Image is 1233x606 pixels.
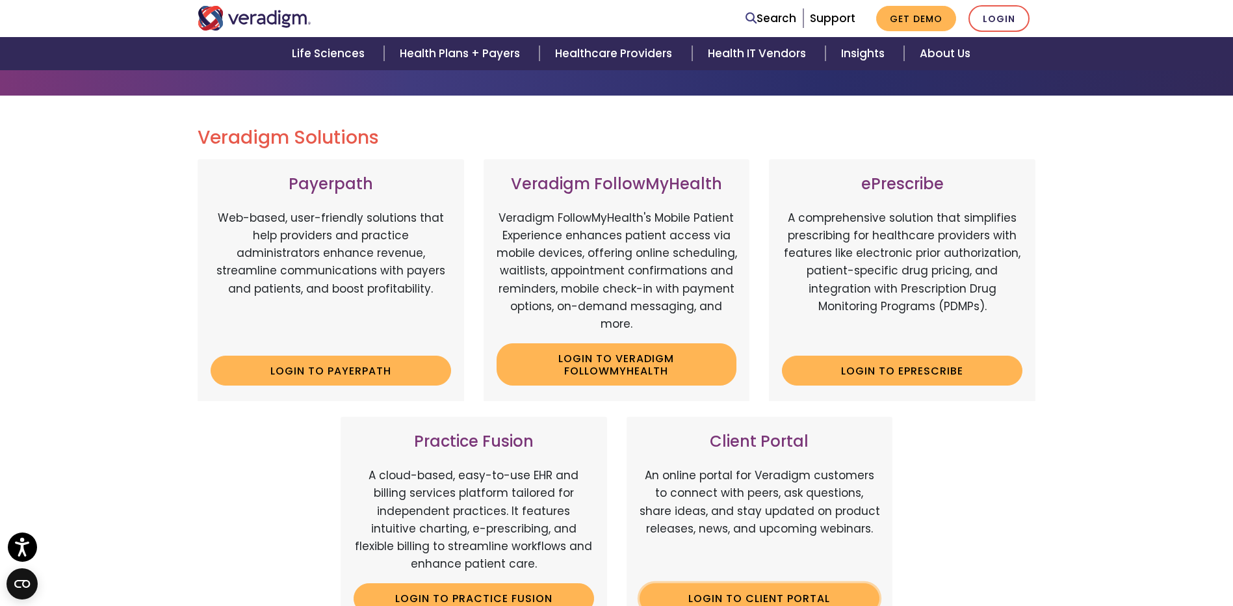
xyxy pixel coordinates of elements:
[211,356,451,386] a: Login to Payerpath
[497,175,737,194] h3: Veradigm FollowMyHealth
[904,37,986,70] a: About Us
[6,568,38,599] button: Open CMP widget
[876,6,956,31] a: Get Demo
[198,127,1036,149] h2: Veradigm Solutions
[810,10,855,26] a: Support
[384,37,539,70] a: Health Plans + Payers
[983,512,1217,590] iframe: Drift Chat Widget
[211,175,451,194] h3: Payerpath
[198,6,311,31] img: Veradigm logo
[782,175,1022,194] h3: ePrescribe
[968,5,1030,32] a: Login
[539,37,692,70] a: Healthcare Providers
[497,343,737,386] a: Login to Veradigm FollowMyHealth
[354,432,594,451] h3: Practice Fusion
[825,37,904,70] a: Insights
[746,10,796,27] a: Search
[640,467,880,573] p: An online portal for Veradigm customers to connect with peers, ask questions, share ideas, and st...
[354,467,594,573] p: A cloud-based, easy-to-use EHR and billing services platform tailored for independent practices. ...
[276,37,384,70] a: Life Sciences
[497,209,737,333] p: Veradigm FollowMyHealth's Mobile Patient Experience enhances patient access via mobile devices, o...
[782,356,1022,386] a: Login to ePrescribe
[692,37,825,70] a: Health IT Vendors
[211,209,451,346] p: Web-based, user-friendly solutions that help providers and practice administrators enhance revenu...
[640,432,880,451] h3: Client Portal
[782,209,1022,346] p: A comprehensive solution that simplifies prescribing for healthcare providers with features like ...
